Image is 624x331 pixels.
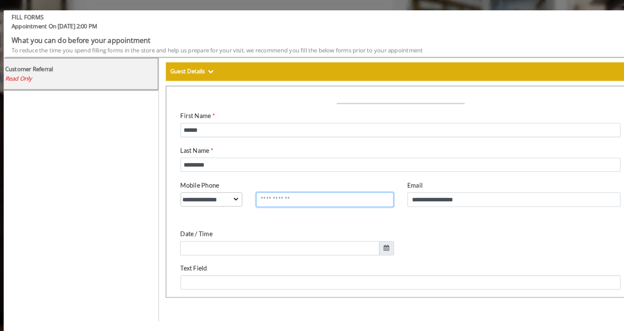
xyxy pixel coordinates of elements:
span: Show [203,67,209,75]
div: close forms [606,25,616,46]
b: What you can do before your appointment [14,36,149,46]
div: Guest Details Show [163,63,616,81]
b: Guest Details [167,67,201,75]
b: FILL FORMS [8,15,565,24]
b: Customer Referral [8,65,54,73]
iframe: formsViewWeb [163,85,616,290]
span: Read Only [8,74,34,82]
div: To reduce the time you spend filling forms in the store and help us prepare for your visit, we re... [14,47,558,56]
span: Appointment On [DATE] 2:00 PM [8,24,565,36]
